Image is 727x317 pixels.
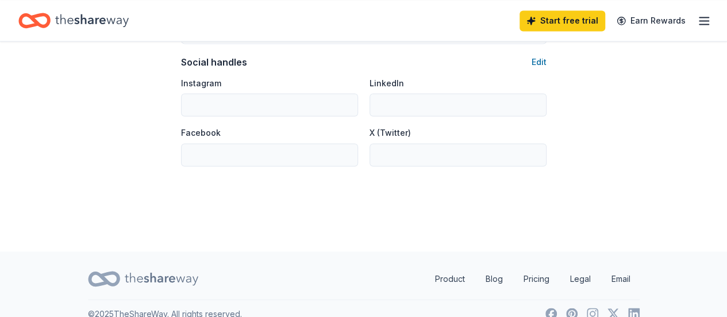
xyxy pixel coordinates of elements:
a: Earn Rewards [610,10,693,31]
label: LinkedIn [370,78,404,89]
a: Legal [561,267,600,290]
a: Start free trial [520,10,605,31]
a: Blog [476,267,512,290]
a: Pricing [514,267,559,290]
label: Facebook [181,127,221,139]
div: Social handles [181,55,247,69]
nav: quick links [426,267,640,290]
label: Instagram [181,78,221,89]
button: Edit [532,55,547,69]
a: Home [18,7,129,34]
a: Product [426,267,474,290]
a: Email [602,267,640,290]
label: X (Twitter) [370,127,411,139]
